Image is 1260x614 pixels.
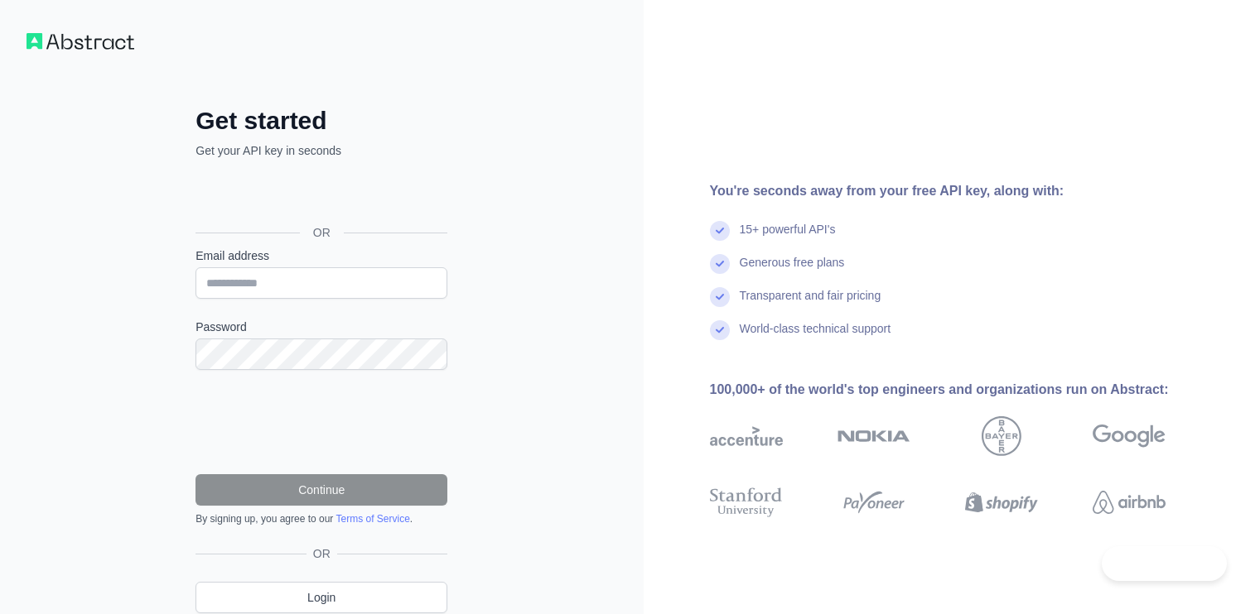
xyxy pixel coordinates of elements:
a: Login [196,582,447,613]
div: 100,000+ of the world's top engineers and organizations run on Abstract: [710,380,1219,400]
div: Generous free plans [740,254,845,287]
img: payoneer [838,484,910,520]
div: World-class technical support [740,320,891,353]
button: Continue [196,474,447,506]
img: accenture [710,416,783,456]
img: check mark [710,221,730,241]
p: Get your API key in seconds [196,142,447,159]
div: By signing up, you agree to our . [196,512,447,525]
img: stanford university [710,484,783,520]
a: Terms of Service [336,513,409,525]
span: OR [307,545,337,562]
img: check mark [710,320,730,340]
img: check mark [710,254,730,274]
img: bayer [982,416,1021,456]
img: shopify [965,484,1038,520]
img: check mark [710,287,730,307]
span: OR [300,224,344,241]
img: nokia [838,416,910,456]
img: google [1093,416,1166,456]
img: Workflow [27,33,134,50]
label: Password [196,319,447,335]
iframe: Sign in with Google Button [187,177,452,213]
div: You're seconds away from your free API key, along with: [710,181,1219,201]
div: 15+ powerful API's [740,221,836,254]
iframe: Toggle Customer Support [1102,546,1227,581]
iframe: reCAPTCHA [196,390,447,454]
img: airbnb [1093,484,1166,520]
div: Transparent and fair pricing [740,287,881,320]
label: Email address [196,247,447,264]
h2: Get started [196,106,447,136]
